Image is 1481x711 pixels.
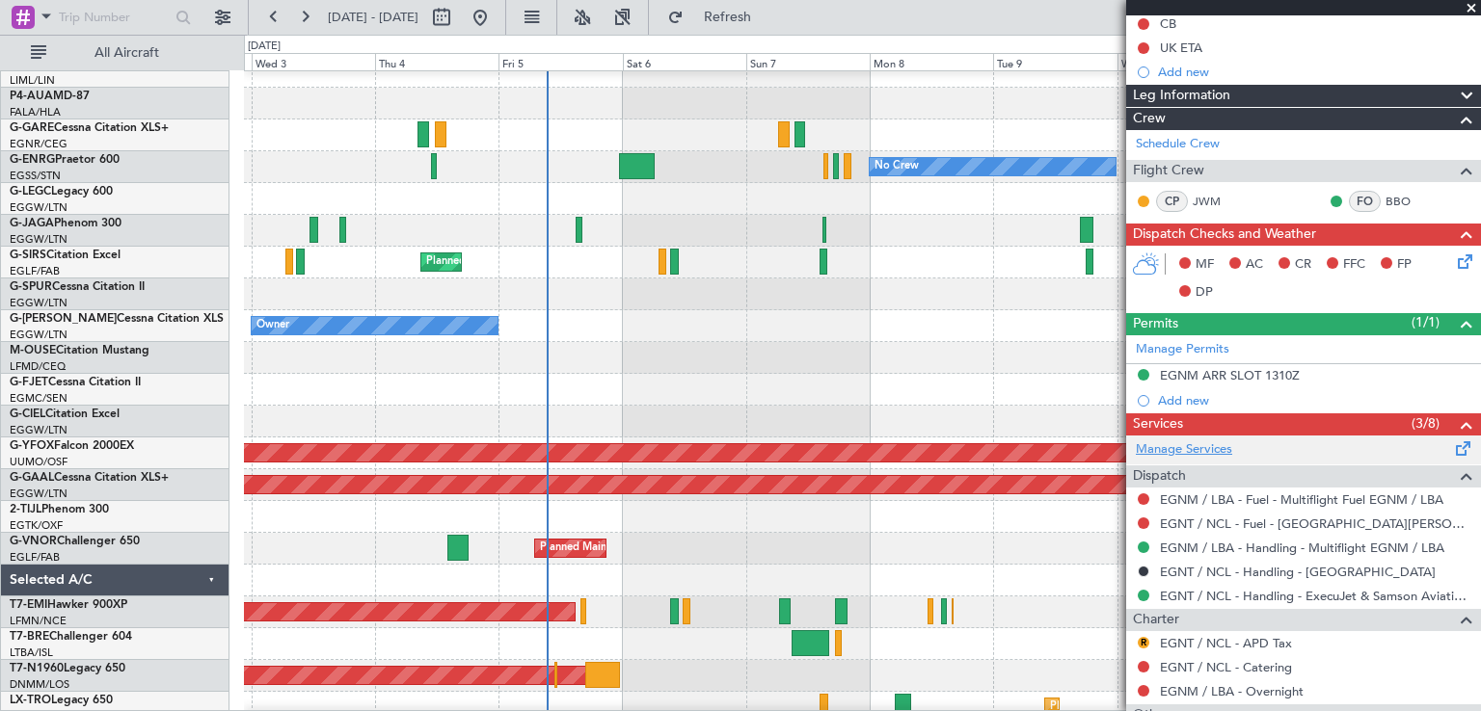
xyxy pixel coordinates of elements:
div: Add new [1158,64,1471,80]
a: EGNT / NCL - Fuel - [GEOGRAPHIC_DATA][PERSON_NAME] Fuel EGNT / NCL [1160,515,1471,532]
span: MF [1196,255,1214,275]
div: Sat 6 [623,53,746,70]
span: G-GAAL [10,472,54,484]
span: G-JAGA [10,218,54,229]
a: LIML/LIN [10,73,55,88]
a: EGGW/LTN [10,200,67,215]
span: Flight Crew [1133,160,1204,182]
span: [DATE] - [DATE] [328,9,418,26]
span: T7-N1960 [10,663,64,674]
span: Leg Information [1133,85,1230,107]
div: EGNM ARR SLOT 1310Z [1160,367,1300,383]
button: R [1138,637,1149,648]
a: 2-TIJLPhenom 300 [10,504,109,515]
span: T7-BRE [10,631,49,643]
span: T7-EMI [10,599,47,611]
a: Manage Services [1136,440,1232,460]
a: EGGW/LTN [10,296,67,310]
span: DP [1196,283,1213,303]
a: EGNM / LBA - Fuel - Multiflight Fuel EGNM / LBA [1160,491,1443,508]
button: All Aircraft [21,38,209,68]
a: EGGW/LTN [10,423,67,437]
span: Refresh [687,11,768,24]
div: Add new [1158,392,1471,408]
span: (3/8) [1412,413,1440,434]
div: Tue 9 [993,53,1117,70]
a: Manage Permits [1136,340,1229,359]
span: Permits [1133,313,1178,335]
a: EGGW/LTN [10,487,67,501]
a: G-GAALCessna Citation XLS+ [10,472,169,484]
div: Planned Maint [GEOGRAPHIC_DATA] ([GEOGRAPHIC_DATA]) [426,248,730,276]
span: G-YFOX [10,440,54,452]
a: G-[PERSON_NAME]Cessna Citation XLS [10,313,224,325]
a: EGNT / NCL - Catering [1160,659,1292,675]
span: G-VNOR [10,536,57,547]
a: G-LEGCLegacy 600 [10,186,113,197]
a: EGNT / NCL - Handling - ExecuJet & Samson Aviation Services [GEOGRAPHIC_DATA] / NCL [1160,588,1471,604]
a: G-ENRGPraetor 600 [10,154,120,166]
a: DNMM/LOS [10,677,69,692]
div: Wed 3 [252,53,375,70]
div: Owner [256,311,289,340]
a: UUMO/OSF [10,455,67,469]
a: EGNT / NCL - Handling - [GEOGRAPHIC_DATA] [1160,564,1436,580]
a: EGSS/STN [10,169,61,183]
a: G-JAGAPhenom 300 [10,218,121,229]
a: G-CIELCitation Excel [10,408,120,420]
span: G-ENRG [10,154,55,166]
div: UK ETA [1160,39,1202,56]
span: G-SIRS [10,250,46,261]
span: G-GARE [10,122,54,134]
a: LX-TROLegacy 650 [10,695,113,706]
div: Fri 5 [498,53,622,70]
a: T7-EMIHawker 900XP [10,599,127,611]
span: G-SPUR [10,281,52,293]
input: Trip Number [59,3,170,32]
a: LFMN/NCE [10,614,67,628]
a: EGLF/FAB [10,550,60,565]
a: M-OUSECitation Mustang [10,345,149,356]
span: G-LEGC [10,186,51,197]
span: G-[PERSON_NAME] [10,313,117,325]
div: Wed 10 [1117,53,1241,70]
a: LFMD/CEQ [10,359,66,374]
span: AC [1246,255,1263,275]
span: All Aircraft [50,46,203,60]
a: BBO [1386,193,1429,210]
a: G-GARECessna Citation XLS+ [10,122,169,134]
a: T7-N1960Legacy 650 [10,663,125,674]
span: Services [1133,413,1183,435]
div: CP [1156,191,1188,212]
span: Dispatch Checks and Weather [1133,224,1316,246]
a: EGLF/FAB [10,264,60,278]
a: LTBA/ISL [10,645,53,660]
a: JWM [1193,193,1236,210]
span: P4-AUA [10,91,53,102]
span: M-OUSE [10,345,56,356]
div: Planned Maint [GEOGRAPHIC_DATA] ([GEOGRAPHIC_DATA]) [540,534,844,563]
div: Sun 7 [746,53,870,70]
a: G-YFOXFalcon 2000EX [10,440,134,452]
div: CB [1160,15,1176,32]
span: G-FJET [10,377,48,388]
button: Refresh [659,2,774,33]
span: FFC [1343,255,1365,275]
div: [DATE] [248,39,281,55]
a: EGNM / LBA - Handling - Multiflight EGNM / LBA [1160,540,1444,556]
a: Schedule Crew [1136,135,1220,154]
a: EGNM / LBA - Overnight [1160,683,1304,699]
div: Mon 8 [870,53,993,70]
a: P4-AUAMD-87 [10,91,90,102]
span: CR [1295,255,1311,275]
span: Crew [1133,108,1166,130]
span: G-CIEL [10,408,45,420]
span: Charter [1133,609,1179,631]
span: FP [1397,255,1412,275]
span: Dispatch [1133,465,1186,487]
a: EGNR/CEG [10,137,67,151]
div: No Crew [875,152,919,181]
a: EGNT / NCL - APD Tax [1160,635,1292,651]
a: EGTK/OXF [10,518,63,533]
a: G-FJETCessna Citation II [10,377,141,388]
